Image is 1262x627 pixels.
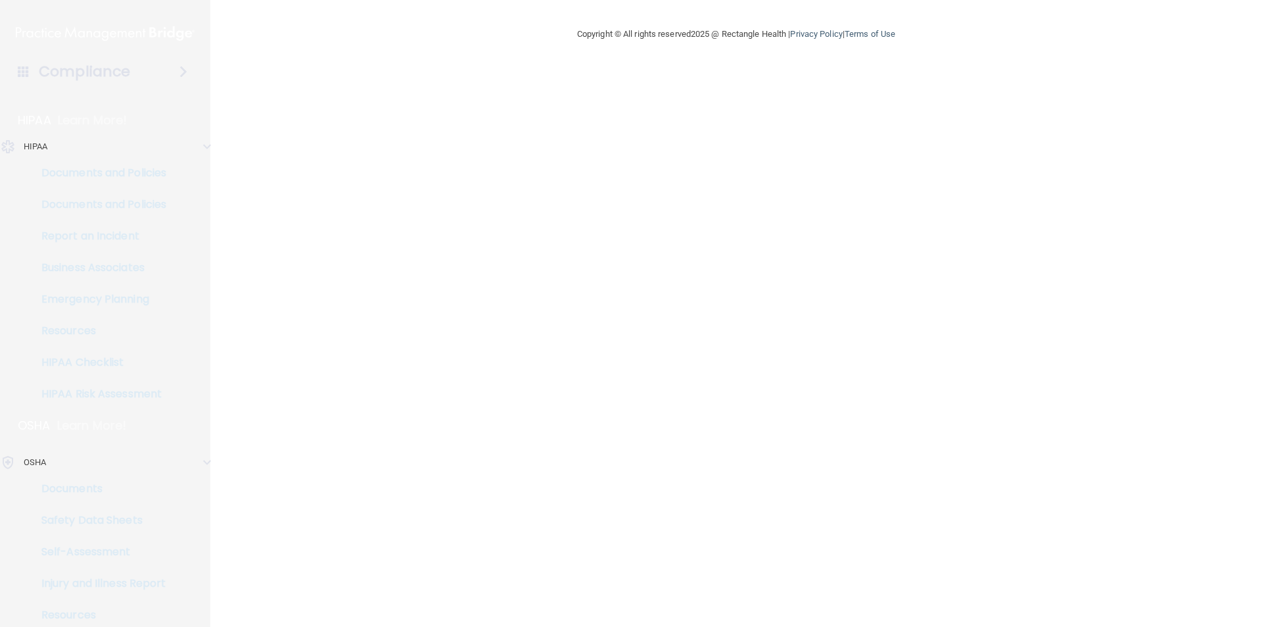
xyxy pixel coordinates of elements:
[9,388,188,401] p: HIPAA Risk Assessment
[39,63,130,81] h4: Compliance
[24,455,46,470] p: OSHA
[58,113,128,128] p: Learn More!
[9,482,188,495] p: Documents
[9,166,188,180] p: Documents and Policies
[9,514,188,527] p: Safety Data Sheets
[9,356,188,369] p: HIPAA Checklist
[9,324,188,338] p: Resources
[9,609,188,622] p: Resources
[18,418,51,434] p: OSHA
[9,261,188,274] p: Business Associates
[496,13,976,55] div: Copyright © All rights reserved 2025 @ Rectangle Health | |
[790,29,842,39] a: Privacy Policy
[9,230,188,243] p: Report an Incident
[9,198,188,211] p: Documents and Policies
[9,577,188,590] p: Injury and Illness Report
[9,293,188,306] p: Emergency Planning
[845,29,895,39] a: Terms of Use
[18,113,51,128] p: HIPAA
[16,20,195,47] img: PMB logo
[57,418,127,434] p: Learn More!
[9,545,188,559] p: Self-Assessment
[24,139,48,155] p: HIPAA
